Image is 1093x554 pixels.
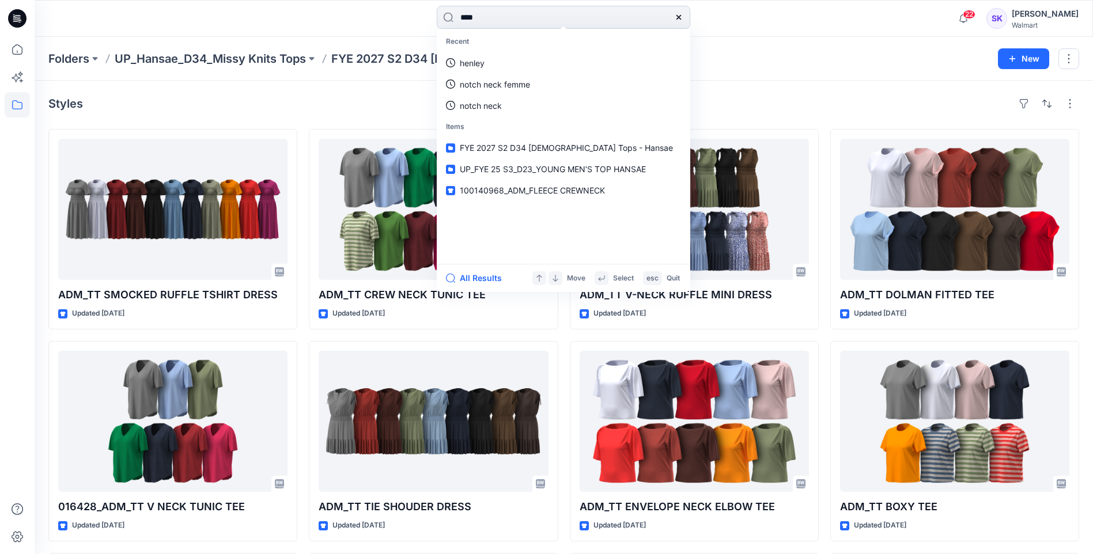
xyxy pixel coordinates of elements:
a: UP_FYE 25 S3_D23_YOUNG MEN’S TOP HANSAE [439,158,688,180]
p: ADM_TT CREW NECK TUNIC TEE [319,287,548,303]
a: notch neck femme [439,74,688,95]
span: UP_FYE 25 S3_D23_YOUNG MEN’S TOP HANSAE [460,164,646,174]
p: Select [613,272,634,284]
h4: Styles [48,97,83,111]
span: 100140968_ADM_FLEECE CREWNECK [460,185,605,195]
p: Updated [DATE] [332,519,385,532]
p: Move [567,272,585,284]
p: FYE 2027 S2 D34 [DEMOGRAPHIC_DATA] Tops - Hansae [331,51,642,67]
button: All Results [446,271,509,285]
a: ADM_TT BOXY TEE [840,351,1069,492]
p: esc [646,272,659,284]
p: henley [460,57,485,69]
span: 22 [963,10,975,19]
p: ADM_TT ENVELOPE NECK ELBOW TEE [580,499,809,515]
p: Recent [439,31,688,52]
a: ADM_TT ENVELOPE NECK ELBOW TEE [580,351,809,492]
a: ADM_TT SMOCKED RUFFLE TSHIRT DRESS [58,139,288,280]
a: FYE 2027 S2 D34 [DEMOGRAPHIC_DATA] Tops - Hansae [439,137,688,158]
p: notch neck [460,100,502,112]
button: New [998,48,1049,69]
p: Updated [DATE] [72,519,124,532]
span: FYE 2027 S2 D34 [DEMOGRAPHIC_DATA] Tops - Hansae [460,143,673,153]
a: notch neck [439,95,688,116]
p: ADM_TT DOLMAN FITTED TEE [840,287,1069,303]
a: ADM_TT TIE SHOUDER DRESS [319,351,548,492]
a: UP_Hansae_D34_Missy Knits Tops [115,51,306,67]
p: Updated [DATE] [332,308,385,320]
div: SK [986,8,1007,29]
a: ADM_TT CREW NECK TUNIC TEE [319,139,548,280]
p: ADM_TT V-NECK RUFFLE MINI DRESS [580,287,809,303]
a: ADM_TT DOLMAN FITTED TEE [840,139,1069,280]
p: ADM_TT TIE SHOUDER DRESS [319,499,548,515]
p: Updated [DATE] [854,519,906,532]
p: ADM_TT BOXY TEE [840,499,1069,515]
p: notch neck femme [460,78,530,90]
p: ADM_TT SMOCKED RUFFLE TSHIRT DRESS [58,287,288,303]
p: 016428_ADM_TT V NECK TUNIC TEE [58,499,288,515]
p: Items [439,116,688,138]
p: Updated [DATE] [593,519,646,532]
p: Updated [DATE] [854,308,906,320]
a: 100140968_ADM_FLEECE CREWNECK [439,180,688,201]
a: henley [439,52,688,74]
p: Updated [DATE] [593,308,646,320]
p: Updated [DATE] [72,308,124,320]
a: ADM_TT V-NECK RUFFLE MINI DRESS [580,139,809,280]
a: 016428_ADM_TT V NECK TUNIC TEE [58,351,288,492]
a: Folders [48,51,89,67]
p: Quit [667,272,680,284]
div: Walmart [1012,21,1079,29]
div: [PERSON_NAME] [1012,7,1079,21]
